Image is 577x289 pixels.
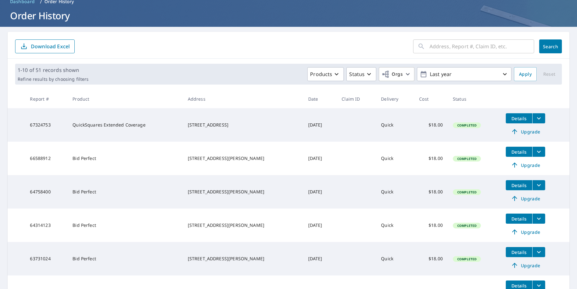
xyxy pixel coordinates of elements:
td: Quick [376,209,414,242]
p: Download Excel [31,43,70,50]
div: [STREET_ADDRESS][PERSON_NAME] [188,256,298,262]
p: Last year [427,69,501,80]
button: detailsBtn-64758400 [506,180,532,190]
a: Upgrade [506,260,545,270]
td: [DATE] [303,142,337,175]
span: Completed [453,156,480,161]
span: Upgrade [510,228,541,236]
span: Details [510,216,528,222]
button: Last year [417,67,511,81]
th: Claim ID [337,90,376,108]
span: Details [510,249,528,255]
a: Upgrade [506,160,545,170]
span: Details [510,149,528,155]
button: Orgs [379,67,414,81]
a: Upgrade [506,227,545,237]
button: detailsBtn-66588912 [506,147,532,157]
button: detailsBtn-64314123 [506,214,532,224]
button: detailsBtn-63731024 [506,247,532,257]
th: Cost [414,90,448,108]
span: Upgrade [510,195,541,202]
td: 64314123 [25,209,67,242]
td: 63731024 [25,242,67,275]
td: 67324753 [25,108,67,142]
th: Date [303,90,337,108]
td: [DATE] [303,175,337,209]
td: Bid Perfect [67,142,182,175]
td: 66588912 [25,142,67,175]
td: Quick [376,242,414,275]
td: $18.00 [414,209,448,242]
span: Apply [519,70,532,78]
td: $18.00 [414,242,448,275]
div: [STREET_ADDRESS][PERSON_NAME] [188,222,298,228]
div: [STREET_ADDRESS] [188,122,298,128]
button: filesDropdownBtn-64314123 [532,214,545,224]
button: Apply [514,67,537,81]
td: Quick [376,142,414,175]
span: Upgrade [510,161,541,169]
p: Status [349,70,365,78]
span: Details [510,115,528,121]
a: Upgrade [506,193,545,203]
span: Completed [453,190,480,194]
th: Delivery [376,90,414,108]
td: $18.00 [414,142,448,175]
td: Bid Perfect [67,242,182,275]
input: Address, Report #, Claim ID, etc. [430,38,534,55]
td: $18.00 [414,108,448,142]
th: Report # [25,90,67,108]
div: [STREET_ADDRESS][PERSON_NAME] [188,189,298,195]
span: Details [510,182,528,188]
th: Status [448,90,501,108]
button: Products [307,67,344,81]
div: [STREET_ADDRESS][PERSON_NAME] [188,155,298,162]
td: [DATE] [303,209,337,242]
td: $18.00 [414,175,448,209]
span: Completed [453,123,480,127]
button: filesDropdownBtn-64758400 [532,180,545,190]
span: Upgrade [510,262,541,269]
td: Bid Perfect [67,175,182,209]
p: Refine results by choosing filters [18,76,89,82]
td: Bid Perfect [67,209,182,242]
button: filesDropdownBtn-66588912 [532,147,545,157]
button: filesDropdownBtn-67324753 [532,113,545,123]
td: [DATE] [303,108,337,142]
button: Status [346,67,376,81]
h1: Order History [8,9,569,22]
span: Completed [453,257,480,261]
span: Orgs [382,70,403,78]
a: Upgrade [506,127,545,137]
span: Completed [453,223,480,228]
th: Address [183,90,303,108]
p: 1-10 of 51 records shown [18,66,89,74]
button: Download Excel [15,39,75,53]
td: [DATE] [303,242,337,275]
td: QuickSquares Extended Coverage [67,108,182,142]
span: Upgrade [510,128,541,135]
span: Search [544,44,557,50]
button: Search [539,39,562,53]
td: 64758400 [25,175,67,209]
button: detailsBtn-67324753 [506,113,532,123]
span: Details [510,283,528,289]
button: filesDropdownBtn-63731024 [532,247,545,257]
td: Quick [376,175,414,209]
td: Quick [376,108,414,142]
th: Product [67,90,182,108]
p: Products [310,70,332,78]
